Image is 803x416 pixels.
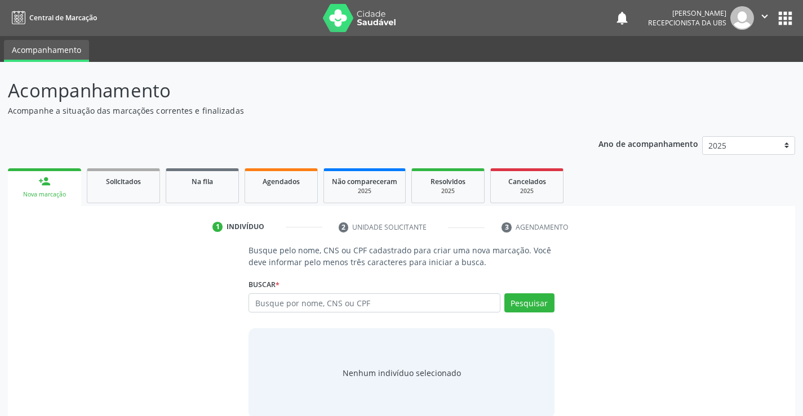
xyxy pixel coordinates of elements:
[106,177,141,186] span: Solicitados
[504,293,554,312] button: Pesquisar
[754,6,775,30] button: 
[263,177,300,186] span: Agendados
[614,10,630,26] button: notifications
[8,8,97,27] a: Central de Marcação
[249,244,554,268] p: Busque pelo nome, CNS ou CPF cadastrado para criar uma nova marcação. Você deve informar pelo men...
[192,177,213,186] span: Na fila
[227,222,264,232] div: Indivíduo
[648,18,726,28] span: Recepcionista da UBS
[332,187,397,195] div: 2025
[249,293,500,312] input: Busque por nome, CNS ou CPF
[16,190,73,199] div: Nova marcação
[38,175,51,187] div: person_add
[8,77,559,105] p: Acompanhamento
[343,367,461,379] div: Nenhum indivíduo selecionado
[598,136,698,150] p: Ano de acompanhamento
[29,13,97,23] span: Central de Marcação
[775,8,795,28] button: apps
[499,187,555,195] div: 2025
[249,276,280,293] label: Buscar
[431,177,465,186] span: Resolvidos
[420,187,476,195] div: 2025
[332,177,397,186] span: Não compareceram
[648,8,726,18] div: [PERSON_NAME]
[212,222,223,232] div: 1
[8,105,559,117] p: Acompanhe a situação das marcações correntes e finalizadas
[508,177,546,186] span: Cancelados
[758,10,771,23] i: 
[4,40,89,62] a: Acompanhamento
[730,6,754,30] img: img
